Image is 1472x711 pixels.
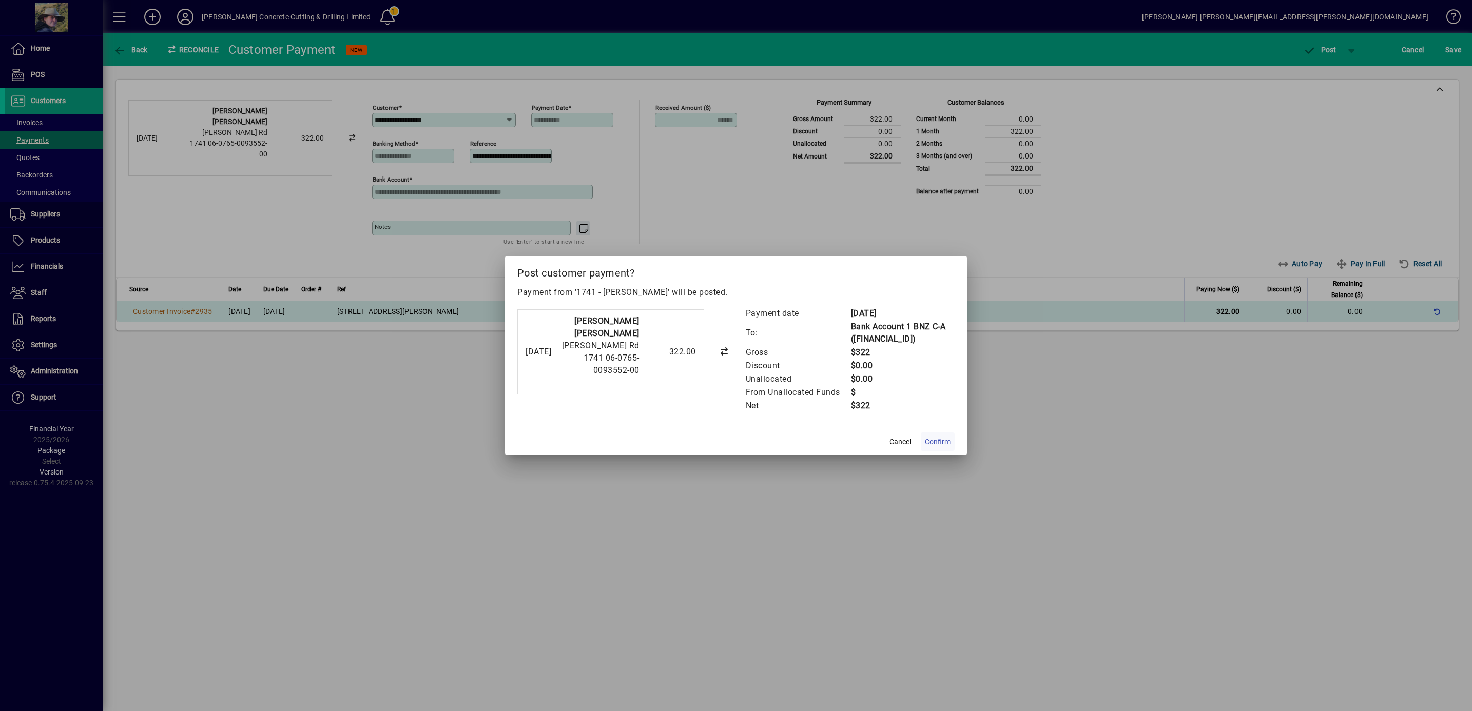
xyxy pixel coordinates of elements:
td: $0.00 [850,372,955,386]
div: [DATE] [526,346,551,358]
button: Cancel [884,432,917,451]
td: $322 [850,399,955,412]
td: Net [745,399,850,412]
span: Cancel [889,437,911,447]
p: Payment from '1741 - [PERSON_NAME]' will be posted. [517,286,955,299]
td: To: [745,320,850,346]
h2: Post customer payment? [505,256,967,286]
td: Discount [745,359,850,372]
td: $322 [850,346,955,359]
td: [DATE] [850,307,955,320]
td: Gross [745,346,850,359]
button: Confirm [921,432,955,451]
div: 322.00 [645,346,696,358]
td: Unallocated [745,372,850,386]
td: Bank Account 1 BNZ C-A ([FINANCIAL_ID]) [850,320,955,346]
span: [PERSON_NAME] Rd 1741 06-0765-0093552-00 [562,341,640,375]
td: $0.00 [850,359,955,372]
td: From Unallocated Funds [745,386,850,399]
span: Confirm [925,437,951,447]
td: Payment date [745,307,850,320]
strong: [PERSON_NAME] [PERSON_NAME] [574,316,640,338]
td: $ [850,386,955,399]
